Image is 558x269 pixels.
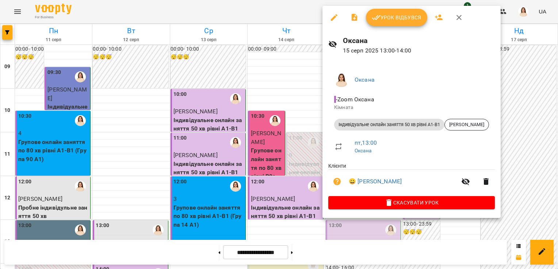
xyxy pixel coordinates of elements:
[334,104,489,111] p: Кімната
[328,162,495,196] ul: Клієнти
[366,9,427,26] button: Урок відбувся
[343,35,495,46] h6: Оксана
[328,196,495,209] button: Скасувати Урок
[355,148,371,153] a: Оксана
[343,46,495,55] p: 15 серп 2025 13:00 - 14:00
[334,198,489,207] span: Скасувати Урок
[444,119,489,130] div: [PERSON_NAME]
[355,76,375,83] a: Оксана
[328,173,346,190] button: Візит ще не сплачено. Додати оплату?
[372,13,421,22] span: Урок відбувся
[355,139,377,146] a: пт , 13:00
[445,121,489,128] span: [PERSON_NAME]
[334,73,349,87] img: 76124efe13172d74632d2d2d3678e7ed.png
[349,177,402,186] a: 😀 [PERSON_NAME]
[334,96,376,103] span: - Zoom Оксана
[334,121,444,128] span: Індивідуальне онлайн заняття 50 хв рівні А1-В1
